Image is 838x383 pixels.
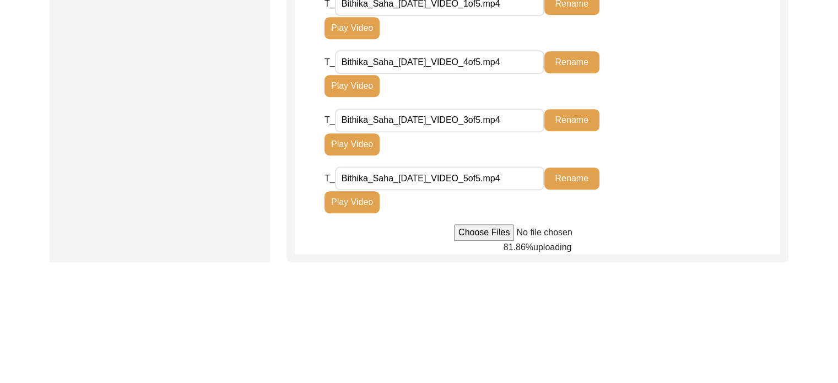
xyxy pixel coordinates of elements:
[533,242,571,252] span: uploading
[544,168,599,190] button: Rename
[544,109,599,131] button: Rename
[544,51,599,73] button: Rename
[325,133,380,155] button: Play Video
[325,75,380,97] button: Play Video
[325,17,380,39] button: Play Video
[325,57,335,67] span: T_
[325,174,335,183] span: T_
[504,242,533,252] span: 81.86%
[325,191,380,213] button: Play Video
[325,115,335,125] span: T_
